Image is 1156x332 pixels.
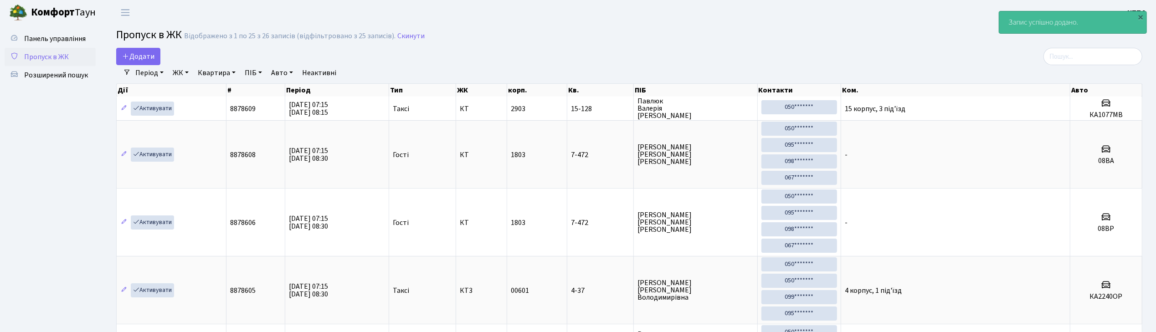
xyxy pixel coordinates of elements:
span: [PERSON_NAME] [PERSON_NAME] [PERSON_NAME] [637,211,754,233]
h5: 08ВР [1074,225,1138,233]
span: - [845,218,848,228]
span: 8878609 [230,104,256,114]
span: Панель управління [24,34,86,44]
a: Період [132,65,167,81]
span: Пропуск в ЖК [116,27,182,43]
span: Таксі [393,105,409,112]
div: Запис успішно додано. [999,11,1146,33]
span: КТ [460,151,503,158]
span: 7-472 [571,151,630,158]
span: Пропуск в ЖК [24,52,69,62]
a: Авто [267,65,297,81]
span: 15-128 [571,105,630,112]
img: logo.png [9,4,27,22]
span: 1803 [511,218,525,228]
span: Павлюк Валерія [PERSON_NAME] [637,97,754,119]
a: Активувати [131,148,174,162]
div: × [1136,12,1146,21]
span: [DATE] 07:15 [DATE] 08:15 [289,100,328,117]
span: [DATE] 07:15 [DATE] 08:30 [289,146,328,163]
b: Комфорт [31,5,75,20]
span: Розширений пошук [24,70,88,80]
a: Скинути [397,32,425,41]
b: КПП4 [1127,8,1145,18]
span: 15 корпус, 3 під'їзд [845,104,905,114]
a: Пропуск в ЖК [5,48,96,66]
th: ЖК [456,84,507,97]
a: Додати [116,48,160,65]
a: ЖК [169,65,192,81]
a: Активувати [131,102,174,116]
th: Період [285,84,389,97]
h5: КА1077МВ [1074,111,1138,119]
th: Ком. [841,84,1070,97]
span: 4-37 [571,287,630,294]
span: 7-472 [571,219,630,226]
span: Додати [122,51,154,61]
span: КТ [460,105,503,112]
a: Панель управління [5,30,96,48]
span: 8878606 [230,218,256,228]
span: [DATE] 07:15 [DATE] 08:30 [289,214,328,231]
a: Розширений пошук [5,66,96,84]
h5: 08ВА [1074,157,1138,165]
th: Авто [1070,84,1143,97]
span: 00601 [511,286,529,296]
span: КТ3 [460,287,503,294]
span: КТ [460,219,503,226]
h5: КА2240ОР [1074,292,1138,301]
a: ПІБ [241,65,266,81]
th: Контакти [758,84,841,97]
th: корп. [507,84,567,97]
span: - [845,150,848,160]
span: 4 корпус, 1 під'їзд [845,286,902,296]
button: Переключити навігацію [114,5,137,20]
span: 8878608 [230,150,256,160]
span: 2903 [511,104,525,114]
span: [PERSON_NAME] [PERSON_NAME] [PERSON_NAME] [637,143,754,165]
div: Відображено з 1 по 25 з 26 записів (відфільтровано з 25 записів). [184,32,396,41]
span: Таун [31,5,96,20]
th: ПІБ [634,84,758,97]
th: Тип [389,84,456,97]
a: Активувати [131,215,174,230]
a: КПП4 [1127,7,1145,18]
th: Дії [117,84,226,97]
input: Пошук... [1043,48,1142,65]
th: Кв. [567,84,634,97]
span: [DATE] 07:15 [DATE] 08:30 [289,281,328,299]
span: Таксі [393,287,409,294]
a: Активувати [131,283,174,297]
th: # [226,84,286,97]
a: Неактивні [298,65,340,81]
span: [PERSON_NAME] [PERSON_NAME] Володимирівна [637,279,754,301]
span: 1803 [511,150,525,160]
span: Гості [393,151,409,158]
span: 8878605 [230,286,256,296]
span: Гості [393,219,409,226]
a: Квартира [194,65,239,81]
